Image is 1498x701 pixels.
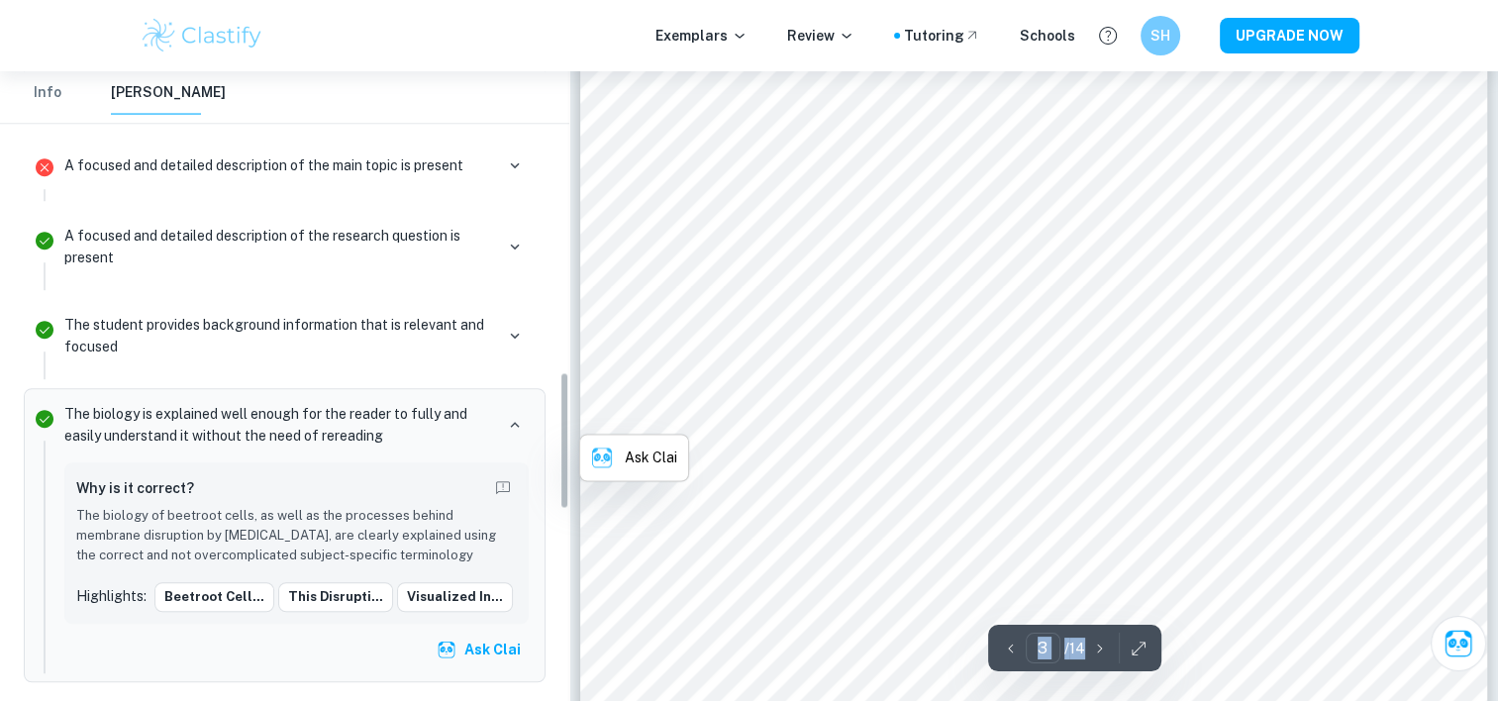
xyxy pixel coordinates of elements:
svg: Correct [33,318,56,342]
button: visualized in... [397,582,513,612]
button: Beetroot cell... [154,582,274,612]
svg: Correct [33,229,56,252]
a: Schools [1020,25,1075,47]
p: Exemplars [655,25,748,47]
a: Tutoring [904,25,980,47]
img: clai.svg [437,640,456,659]
button: Report mistake/confusion [489,474,517,502]
button: UPGRADE NOW [1220,18,1359,53]
svg: Incorrect [33,155,56,179]
button: [PERSON_NAME] [111,71,226,115]
button: Info [24,71,71,115]
button: Ask Clai [580,435,688,480]
p: A focused and detailed description of the main topic is present [64,154,463,176]
h6: Why is it correct? [76,477,194,499]
button: Ask Clai [1431,616,1486,671]
h6: SH [1148,25,1171,47]
p: Review [787,25,854,47]
button: This disrupti... [278,582,393,612]
button: SH [1141,16,1180,55]
img: clai.png [592,448,612,467]
p: The biology of beetroot cells, as well as the processes behind membrane disruption by [MEDICAL_DA... [76,506,517,566]
p: Ask Clai [624,447,676,468]
p: Highlights: [76,585,147,607]
p: A focused and detailed description of the research question is present [64,225,493,268]
button: Help and Feedback [1091,19,1125,52]
p: / 14 [1064,638,1085,659]
button: Ask Clai [433,632,529,667]
svg: Correct [33,407,56,431]
p: The student provides background information that is relevant and focused [64,314,493,357]
p: The biology is explained well enough for the reader to fully and easily understand it without the... [64,403,493,447]
img: Clastify logo [140,16,265,55]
